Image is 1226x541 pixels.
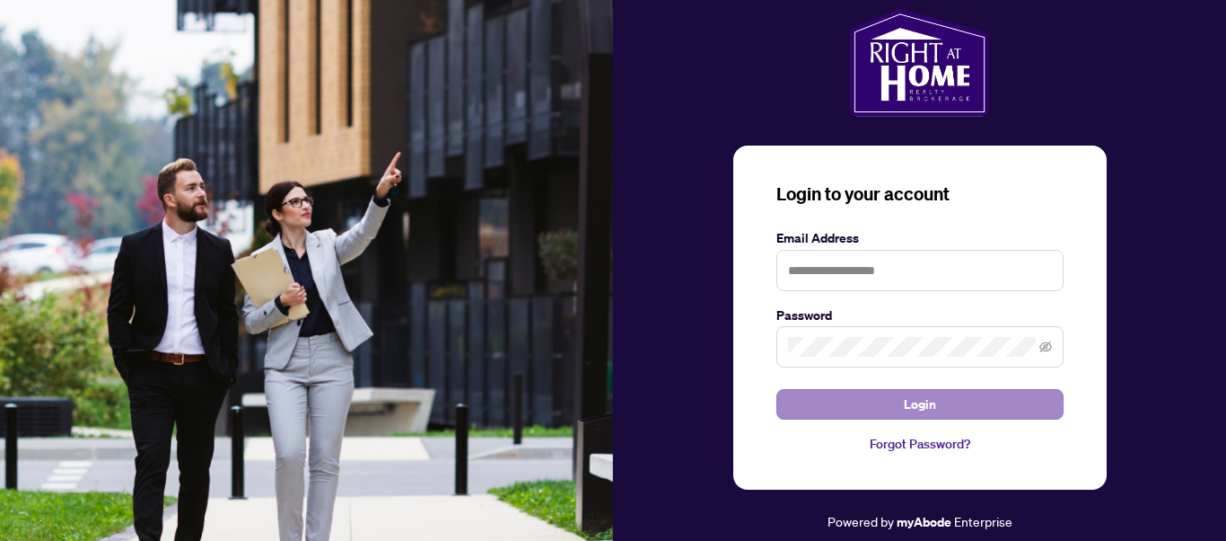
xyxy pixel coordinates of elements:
[1039,341,1052,353] span: eye-invisible
[828,513,894,529] span: Powered by
[850,9,989,117] img: ma-logo
[776,182,1064,207] h3: Login to your account
[776,434,1064,454] a: Forgot Password?
[776,389,1064,420] button: Login
[954,513,1012,529] span: Enterprise
[776,228,1064,248] label: Email Address
[776,306,1064,325] label: Password
[904,390,936,419] span: Login
[897,512,951,532] a: myAbode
